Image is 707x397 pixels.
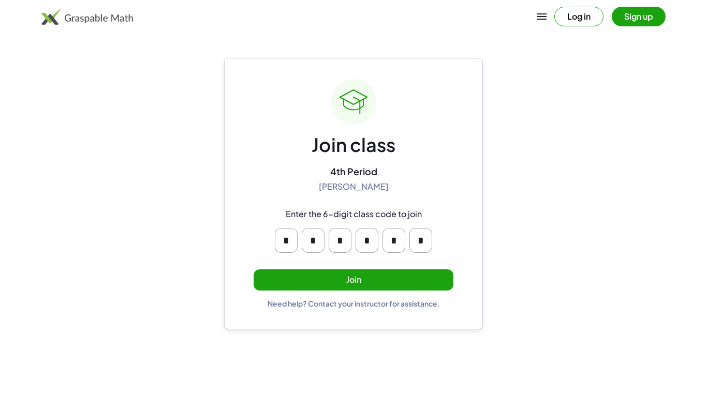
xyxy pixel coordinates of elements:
button: Log in [554,7,603,26]
input: Please enter OTP character 1 [275,228,298,253]
input: Please enter OTP character 4 [356,228,378,253]
button: Sign up [612,7,666,26]
div: Join class [312,133,395,157]
input: Please enter OTP character 2 [302,228,325,253]
div: Enter the 6-digit class code to join [286,209,422,220]
div: [PERSON_NAME] [319,181,389,192]
input: Please enter OTP character 5 [382,228,405,253]
div: Need help? Contact your instructor for assistance. [268,299,440,308]
div: 4th Period [330,165,377,177]
button: Join [254,269,453,291]
input: Please enter OTP character 6 [409,228,432,253]
input: Please enter OTP character 3 [329,228,351,253]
